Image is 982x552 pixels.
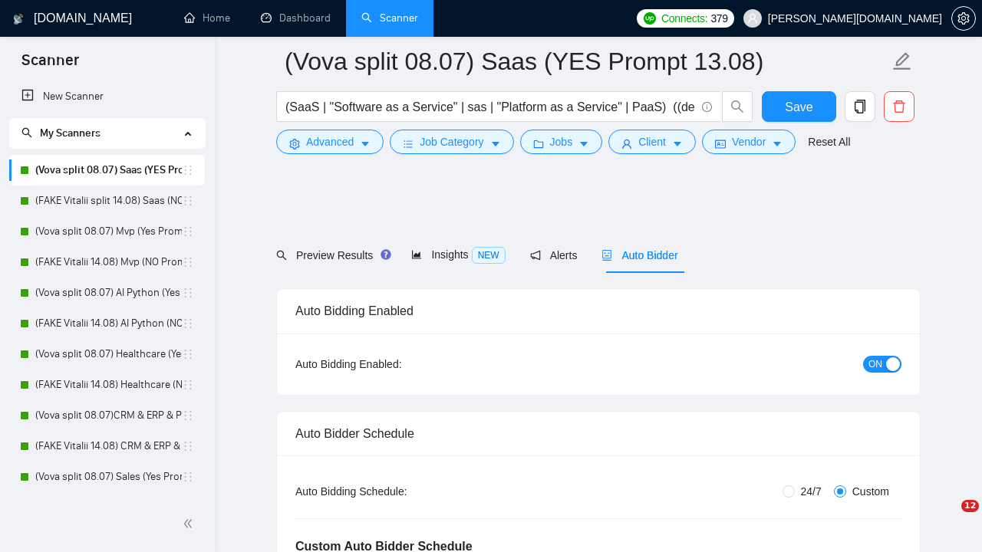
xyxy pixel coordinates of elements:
[183,516,198,531] span: double-left
[182,440,194,452] span: holder
[9,400,205,431] li: (Vova split 08.07)CRM & ERP & PMS (Yes Prompt 13.08)
[772,138,783,149] span: caret-down
[951,6,976,31] button: setting
[722,91,753,122] button: search
[795,483,828,500] span: 24/7
[715,138,726,149] span: idcard
[35,462,182,492] a: (Vova split 08.07) Sales (Yes Prompt 13.08)
[608,130,696,154] button: userClientcaret-down
[21,127,101,140] span: My Scanners
[21,81,193,112] a: New Scanner
[182,379,194,391] span: holder
[182,409,194,422] span: holder
[35,247,182,278] a: (FAKE Vitalii 14.08) Mvp (NO Prompt 01.07)
[420,133,483,150] span: Job Category
[785,97,812,117] span: Save
[930,500,967,537] iframe: Intercom live chat
[182,317,194,330] span: holder
[550,133,573,150] span: Jobs
[578,138,589,149] span: caret-down
[601,249,677,261] span: Auto Bidder
[379,248,393,261] div: Tooltip anchor
[295,412,901,455] div: Auto Bidder Schedule
[182,256,194,268] span: holder
[530,249,578,261] span: Alerts
[403,138,414,149] span: bars
[644,12,656,25] img: upwork-logo.png
[661,10,707,27] span: Connects:
[182,225,194,238] span: holder
[411,248,505,261] span: Insights
[13,7,24,31] img: logo
[361,11,418,25] a: searchScanner
[892,51,912,71] span: edit
[35,278,182,308] a: (Vova split 08.07) AI Python (Yes Prompt 13.08)
[35,370,182,400] a: (FAKE Vitalii 14.08) Healthcare (NO Prompt 01.07)
[530,250,541,261] span: notification
[845,91,875,122] button: copy
[9,492,205,523] li: (FAKE Vitalii 14.08) Sales (NO Prompt 01.07)
[295,289,901,333] div: Auto Bidding Enabled
[601,250,612,261] span: robot
[472,247,506,264] span: NEW
[732,133,766,150] span: Vendor
[261,11,331,25] a: dashboardDashboard
[9,278,205,308] li: (Vova split 08.07) AI Python (Yes Prompt 13.08)
[845,100,875,113] span: copy
[9,431,205,462] li: (FAKE Vitalii 14.08) CRM & ERP & PMS (NO Prompt 01.07)
[951,12,976,25] a: setting
[35,400,182,431] a: (Vova split 08.07)CRM & ERP & PMS (Yes Prompt 13.08)
[961,500,979,512] span: 12
[490,138,501,149] span: caret-down
[702,102,712,112] span: info-circle
[35,431,182,462] a: (FAKE Vitalii 14.08) CRM & ERP & PMS (NO Prompt 01.07)
[21,127,32,138] span: search
[9,462,205,492] li: (Vova split 08.07) Sales (Yes Prompt 13.08)
[9,81,205,112] li: New Scanner
[868,356,882,373] span: ON
[9,155,205,186] li: (Vova split 08.07) Saas (YES Prompt 13.08)
[35,216,182,247] a: (Vova split 08.07) Mvp (Yes Prompt 13.08)
[289,138,300,149] span: setting
[638,133,666,150] span: Client
[184,11,230,25] a: homeHome
[9,186,205,216] li: (FAKE Vitalii split 14.08) Saas (NO Prompt 01.07)
[884,91,914,122] button: delete
[276,250,287,261] span: search
[952,12,975,25] span: setting
[9,370,205,400] li: (FAKE Vitalii 14.08) Healthcare (NO Prompt 01.07)
[9,308,205,339] li: (FAKE Vitalii 14.08) AI Python (NO Prompt 01.07)
[762,91,836,122] button: Save
[182,287,194,299] span: holder
[9,216,205,247] li: (Vova split 08.07) Mvp (Yes Prompt 13.08)
[276,130,384,154] button: settingAdvancedcaret-down
[306,133,354,150] span: Advanced
[276,249,387,261] span: Preview Results
[702,130,796,154] button: idcardVendorcaret-down
[723,100,752,113] span: search
[9,49,91,81] span: Scanner
[9,247,205,278] li: (FAKE Vitalii 14.08) Mvp (NO Prompt 01.07)
[621,138,632,149] span: user
[182,164,194,176] span: holder
[846,483,895,500] span: Custom
[182,348,194,360] span: holder
[285,42,889,80] input: Scanner name...
[182,471,194,483] span: holder
[520,130,603,154] button: folderJobscaret-down
[295,483,497,500] div: Auto Bidding Schedule:
[360,138,371,149] span: caret-down
[35,308,182,339] a: (FAKE Vitalii 14.08) AI Python (NO Prompt 01.07)
[672,138,683,149] span: caret-down
[710,10,727,27] span: 379
[747,13,758,24] span: user
[35,186,182,216] a: (FAKE Vitalii split 14.08) Saas (NO Prompt 01.07)
[9,339,205,370] li: (Vova split 08.07) Healthcare (Yes Prompt 13.08)
[40,127,101,140] span: My Scanners
[295,356,497,373] div: Auto Bidding Enabled:
[533,138,544,149] span: folder
[182,195,194,207] span: holder
[390,130,513,154] button: barsJob Categorycaret-down
[285,97,695,117] input: Search Freelance Jobs...
[885,100,914,113] span: delete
